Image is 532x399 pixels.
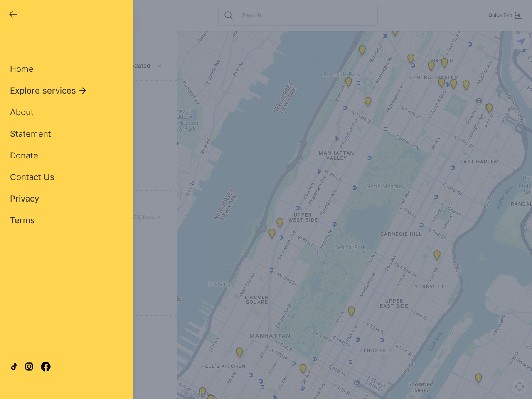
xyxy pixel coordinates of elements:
[10,129,51,139] span: Statement
[10,214,35,226] a: Terms
[10,150,38,161] a: Donate
[10,106,34,118] a: About
[10,64,34,74] span: Home
[10,215,35,225] span: Terms
[10,85,88,96] button: Explore services
[10,172,54,182] span: Contact Us
[10,193,39,204] a: Privacy
[10,150,38,160] span: Donate
[10,128,51,140] a: Statement
[10,194,39,204] span: Privacy
[10,63,34,75] a: Home
[10,171,54,183] a: Contact Us
[10,85,76,96] span: Explore services
[10,107,34,117] span: About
